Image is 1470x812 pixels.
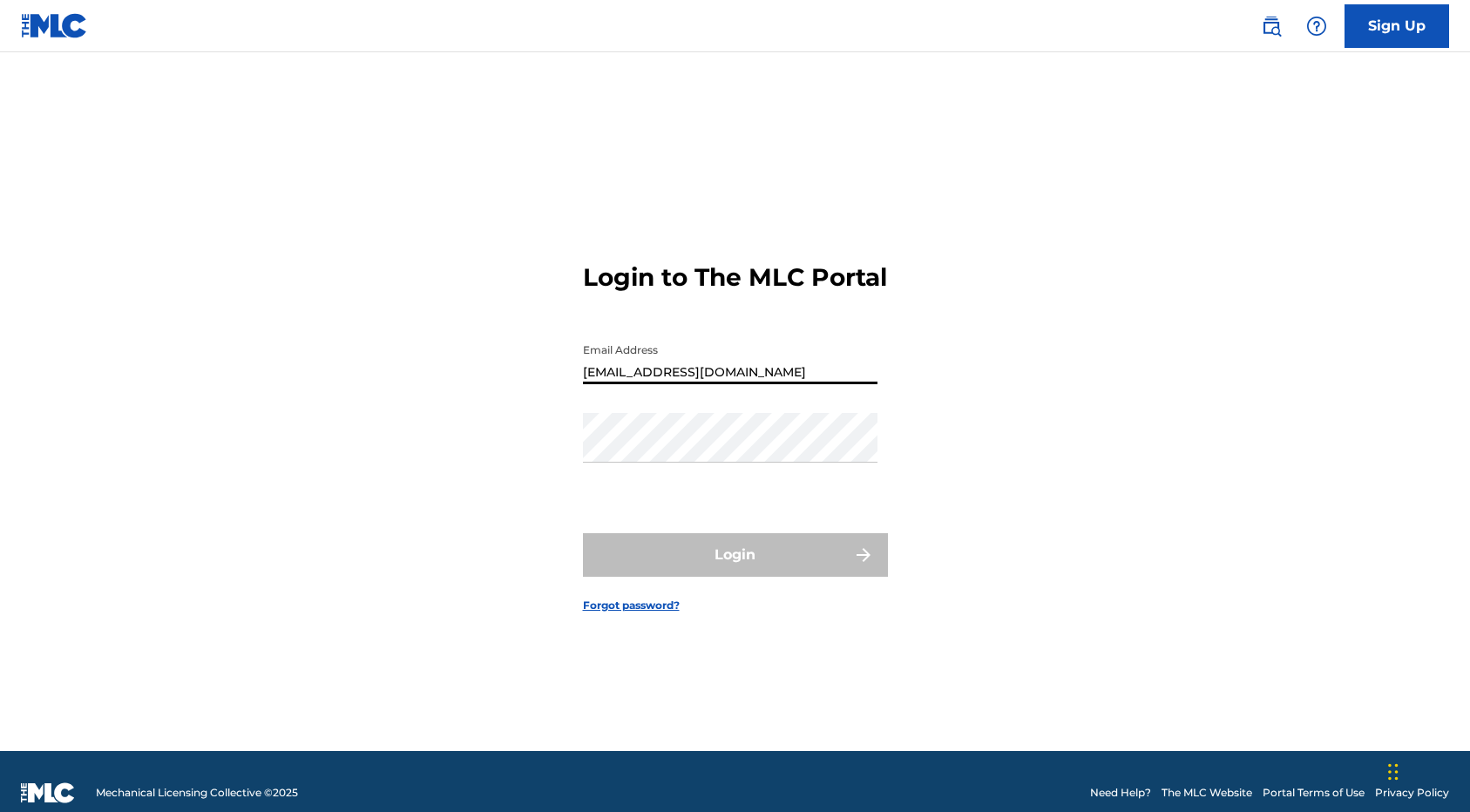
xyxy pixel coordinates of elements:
[21,13,88,38] img: MLC Logo
[96,785,298,801] span: Mechanical Licensing Collective © 2025
[21,782,75,803] img: logo
[1162,785,1252,801] a: The MLC Website
[1375,785,1449,801] a: Privacy Policy
[1388,746,1399,798] div: Drag
[1306,16,1327,37] img: help
[1299,9,1334,44] div: Help
[1345,4,1449,48] a: Sign Up
[1254,9,1289,44] a: Public Search
[1383,728,1470,812] iframe: Chat Widget
[1263,785,1365,801] a: Portal Terms of Use
[583,598,680,613] a: Forgot password?
[1090,785,1151,801] a: Need Help?
[583,262,887,293] h3: Login to The MLC Portal
[1261,16,1282,37] img: search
